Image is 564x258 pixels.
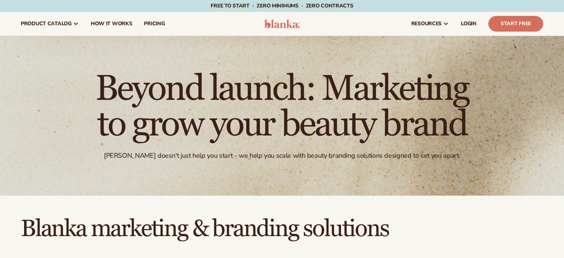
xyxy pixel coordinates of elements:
[411,21,442,27] span: resources
[455,12,482,36] a: LOGIN
[461,21,476,27] span: LOGIN
[488,16,543,32] a: Start Free
[21,21,72,27] span: product catalog
[78,71,486,143] h1: Beyond launch: Marketing to grow your beauty brand
[405,12,455,36] a: resources
[211,2,353,9] span: Free to start · ZERO minimums · ZERO contracts
[144,21,165,27] span: pricing
[104,151,460,160] div: [PERSON_NAME] doesn't just help you start - we help you scale with beauty branding solutions desi...
[91,21,132,27] span: How It Works
[138,12,171,36] a: pricing
[85,12,138,36] a: How It Works
[264,19,300,28] img: logo
[15,12,85,36] a: product catalog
